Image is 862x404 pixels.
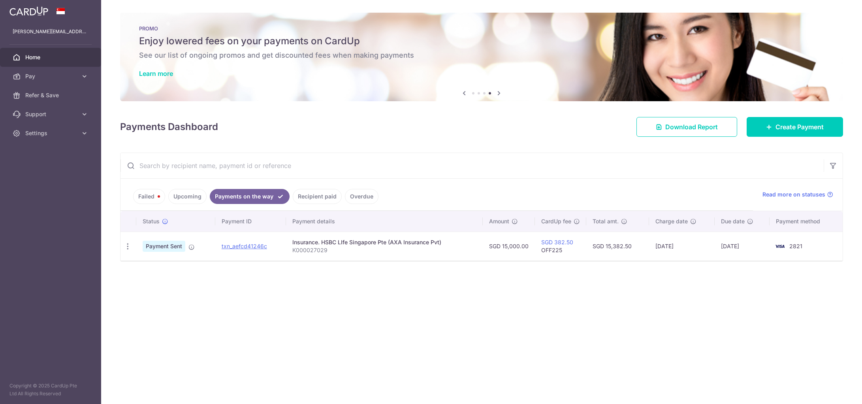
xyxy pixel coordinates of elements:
img: Bank Card [772,242,788,251]
span: Support [25,110,77,118]
a: Payments on the way [210,189,290,204]
img: CardUp [9,6,48,16]
span: Settings [25,129,77,137]
p: K000027029 [292,246,476,254]
h5: Enjoy lowered fees on your payments on CardUp [139,35,824,47]
td: OFF225 [535,232,586,261]
span: 2821 [789,243,802,249]
span: Charge date [655,217,688,225]
span: Status [143,217,160,225]
span: Create Payment [775,122,824,132]
span: Total amt. [593,217,619,225]
a: Failed [133,189,165,204]
a: Upcoming [168,189,207,204]
a: Overdue [345,189,378,204]
th: Payment method [770,211,843,232]
span: Download Report [665,122,718,132]
a: Recipient paid [293,189,342,204]
span: Home [25,53,77,61]
span: Pay [25,72,77,80]
td: [DATE] [715,232,770,261]
span: Read more on statuses [762,191,825,198]
a: txn_aefcd41246c [222,243,267,249]
p: [PERSON_NAME][EMAIL_ADDRESS][DOMAIN_NAME] [13,28,88,36]
td: SGD 15,382.50 [586,232,649,261]
a: Read more on statuses [762,191,833,198]
span: Amount [489,217,509,225]
div: Insurance. HSBC LIfe Singapore Pte (AXA Insurance Pvt) [292,238,476,246]
a: Download Report [636,117,737,137]
th: Payment details [286,211,483,232]
td: SGD 15,000.00 [483,232,535,261]
a: Create Payment [747,117,843,137]
th: Payment ID [215,211,286,232]
span: Payment Sent [143,241,185,252]
span: CardUp fee [541,217,571,225]
span: Refer & Save [25,91,77,99]
span: Due date [721,217,745,225]
p: PROMO [139,25,824,32]
td: [DATE] [649,232,715,261]
img: Latest Promos banner [120,13,843,101]
input: Search by recipient name, payment id or reference [120,153,824,178]
h6: See our list of ongoing promos and get discounted fees when making payments [139,51,824,60]
h4: Payments Dashboard [120,120,218,134]
a: Learn more [139,70,173,77]
a: SGD 382.50 [541,239,573,245]
iframe: Opens a widget where you can find more information [811,380,854,400]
